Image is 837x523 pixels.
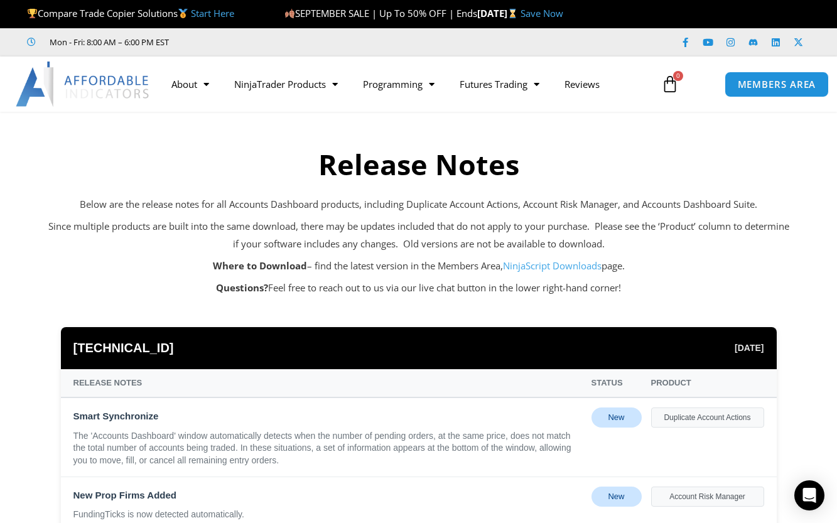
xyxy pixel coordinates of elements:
[27,7,234,19] span: Compare Trade Copier Solutions
[73,337,174,360] span: [TECHNICAL_ID]
[186,36,375,48] iframe: Customer reviews powered by Trustpilot
[73,509,582,521] div: FundingTicks is now detected automatically.
[73,407,582,425] div: Smart Synchronize
[738,80,816,89] span: MEMBERS AREA
[73,487,582,504] div: New Prop Firms Added
[651,375,764,391] div: Product
[28,9,37,18] img: 🏆
[673,71,683,81] span: 0
[651,407,764,428] div: Duplicate Account Actions
[651,487,764,507] div: Account Risk Manager
[48,279,789,297] p: Feel free to reach out to us via our live chat button in the lower right-hand corner!
[350,70,447,99] a: Programming
[284,7,477,19] span: SEPTEMBER SALE | Up To 50% OFF | Ends
[159,70,222,99] a: About
[477,7,521,19] strong: [DATE]
[447,70,552,99] a: Futures Trading
[285,9,294,18] img: 🍂
[591,487,642,507] div: New
[591,407,642,428] div: New
[48,196,789,213] p: Below are the release notes for all Accounts Dashboard products, including Duplicate Account Acti...
[46,35,169,50] span: Mon - Fri: 8:00 AM – 6:00 PM EST
[503,259,602,272] a: NinjaScript Downloads
[591,375,642,391] div: Status
[191,7,234,19] a: Start Here
[508,9,517,18] img: ⌛
[16,62,151,107] img: LogoAI | Affordable Indicators – NinjaTrader
[213,259,307,272] strong: Where to Download
[725,72,829,97] a: MEMBERS AREA
[216,281,268,294] strong: Questions?
[642,66,698,102] a: 0
[48,146,789,183] h2: Release Notes
[48,218,789,253] p: Since multiple products are built into the same download, there may be updates included that do n...
[735,340,764,356] span: [DATE]
[178,9,188,18] img: 🥇
[552,70,612,99] a: Reviews
[794,480,824,510] div: Open Intercom Messenger
[521,7,563,19] a: Save Now
[73,375,582,391] div: Release Notes
[222,70,350,99] a: NinjaTrader Products
[73,430,582,467] div: The 'Accounts Dashboard' window automatically detects when the number of pending orders, at the s...
[48,257,789,275] p: – find the latest version in the Members Area, page.
[159,70,653,99] nav: Menu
